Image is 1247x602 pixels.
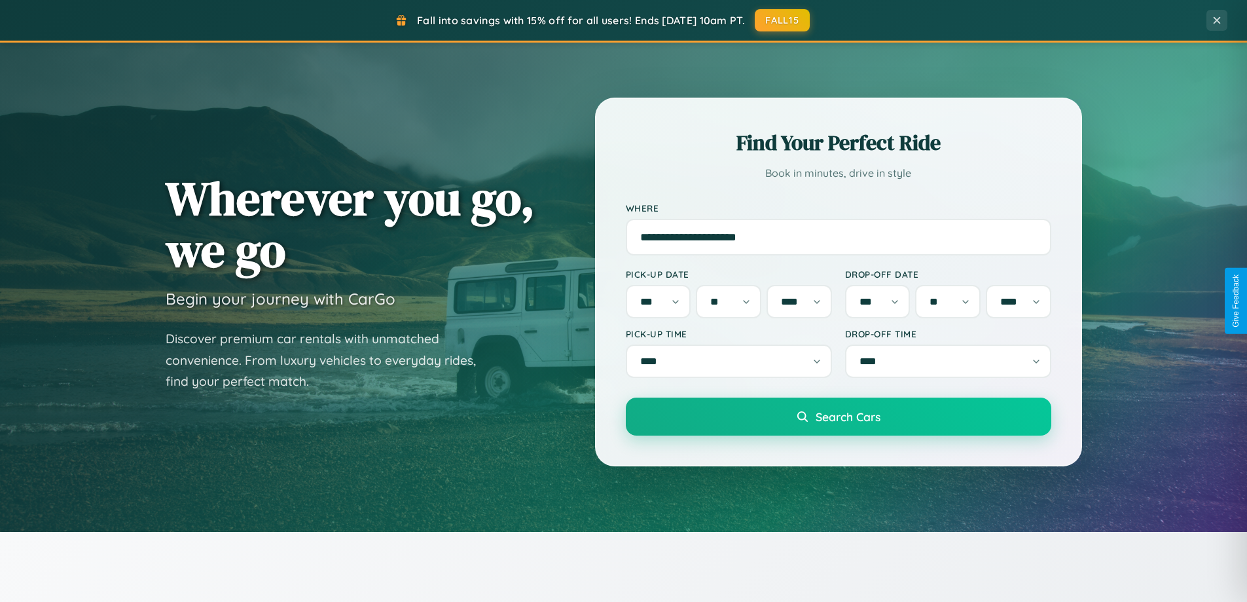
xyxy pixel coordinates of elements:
label: Pick-up Date [626,269,832,280]
p: Book in minutes, drive in style [626,164,1051,183]
label: Drop-off Time [845,328,1051,339]
h2: Find Your Perfect Ride [626,128,1051,157]
h3: Begin your journey with CarGo [166,289,395,309]
div: Give Feedback [1231,274,1240,328]
label: Where [626,202,1051,214]
span: Fall into savings with 15% off for all users! Ends [DATE] 10am PT. [417,14,745,27]
p: Discover premium car rentals with unmatched convenience. From luxury vehicles to everyday rides, ... [166,328,493,392]
h1: Wherever you go, we go [166,172,535,276]
span: Search Cars [816,409,880,424]
label: Pick-up Time [626,328,832,339]
label: Drop-off Date [845,269,1051,280]
button: Search Cars [626,398,1051,436]
button: FALL15 [755,9,810,31]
